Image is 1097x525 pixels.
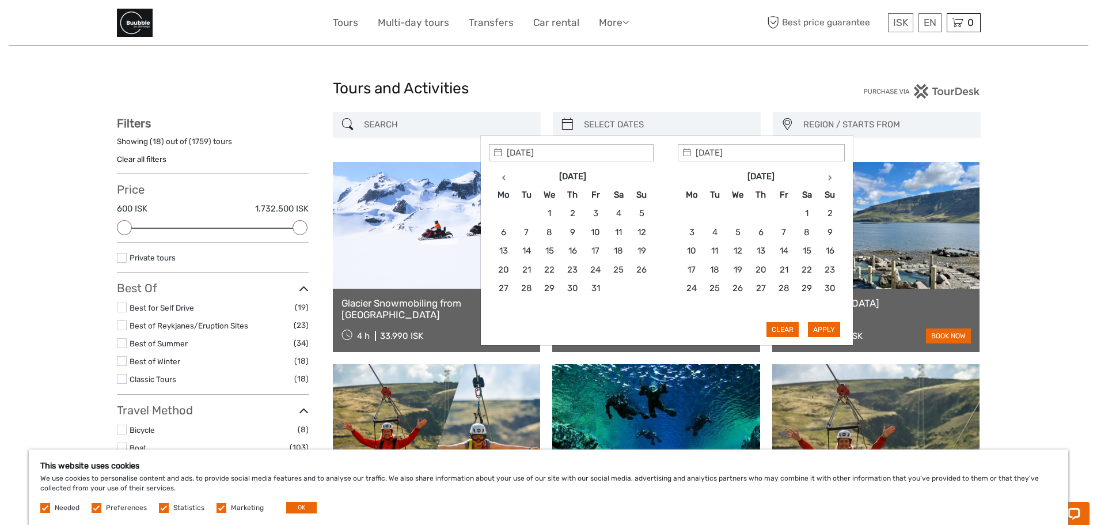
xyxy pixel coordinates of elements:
[538,242,561,260] td: 15
[117,116,151,130] strong: Filters
[795,280,818,298] td: 29
[818,186,841,204] th: Su
[333,14,358,31] a: Tours
[106,503,147,513] label: Preferences
[130,339,188,348] a: Best of Summer
[749,280,772,298] td: 27
[538,186,561,204] th: We
[703,260,726,279] td: 18
[378,14,449,31] a: Multi-day tours
[40,461,1057,471] h5: This website uses cookies
[561,205,584,223] td: 2
[469,14,514,31] a: Transfers
[795,223,818,241] td: 8
[117,203,147,215] label: 600 ISK
[515,260,538,279] td: 21
[130,357,180,366] a: Best of Winter
[607,242,630,260] td: 18
[533,14,579,31] a: Car rental
[795,205,818,223] td: 1
[538,205,561,223] td: 1
[357,331,370,341] span: 4 h
[117,9,153,37] img: General Info:
[726,242,749,260] td: 12
[333,80,765,98] h1: Tours and Activities
[726,260,749,279] td: 19
[607,186,630,204] th: Sa
[703,167,818,186] th: [DATE]
[703,186,726,204] th: Tu
[561,280,584,298] td: 30
[515,280,538,298] td: 28
[703,223,726,241] td: 4
[726,280,749,298] td: 26
[765,13,885,32] span: Best price guarantee
[680,242,703,260] td: 10
[749,260,772,279] td: 20
[772,280,795,298] td: 28
[561,186,584,204] th: Th
[341,297,532,321] a: Glacier Snowmobiling from [GEOGRAPHIC_DATA]
[117,403,309,417] h3: Travel Method
[703,242,726,260] td: 11
[294,319,309,332] span: (23)
[192,136,208,147] label: 1759
[798,115,975,134] button: REGION / STARTS FROM
[766,322,799,337] button: Clear
[680,260,703,279] td: 17
[130,321,248,330] a: Best of Reykjanes/Eruption Sites
[130,425,155,435] a: Bicycle
[772,223,795,241] td: 7
[117,281,309,295] h3: Best Of
[818,223,841,241] td: 9
[132,18,146,32] button: Open LiveChat chat widget
[492,260,515,279] td: 20
[680,223,703,241] td: 3
[294,337,309,350] span: (34)
[772,242,795,260] td: 14
[515,242,538,260] td: 14
[55,503,79,513] label: Needed
[492,186,515,204] th: Mo
[579,115,755,135] input: SELECT DATES
[130,303,194,312] a: Best for Self Drive
[795,260,818,279] td: 22
[561,260,584,279] td: 23
[630,223,653,241] td: 12
[561,242,584,260] td: 16
[584,186,607,204] th: Fr
[295,301,309,314] span: (19)
[772,260,795,279] td: 21
[607,223,630,241] td: 11
[153,136,161,147] label: 18
[584,205,607,223] td: 3
[863,84,980,99] img: PurchaseViaTourDesk.png
[599,14,629,31] a: More
[286,502,317,513] button: OK
[630,186,653,204] th: Su
[795,242,818,260] td: 15
[515,167,630,186] th: [DATE]
[294,354,309,368] span: (18)
[290,441,309,454] span: (103)
[607,260,630,279] td: 25
[630,242,653,260] td: 19
[298,423,309,436] span: (8)
[749,242,772,260] td: 13
[818,280,841,298] td: 30
[359,115,535,135] input: SEARCH
[130,443,146,452] a: Boat
[607,205,630,223] td: 4
[117,154,166,164] a: Clear all filters
[680,280,703,298] td: 24
[630,205,653,223] td: 5
[749,223,772,241] td: 6
[781,297,971,309] a: [GEOGRAPHIC_DATA]
[294,372,309,386] span: (18)
[818,205,841,223] td: 2
[492,280,515,298] td: 27
[538,223,561,241] td: 8
[380,331,423,341] div: 33.990 ISK
[117,183,309,197] h3: Price
[680,186,703,204] th: Mo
